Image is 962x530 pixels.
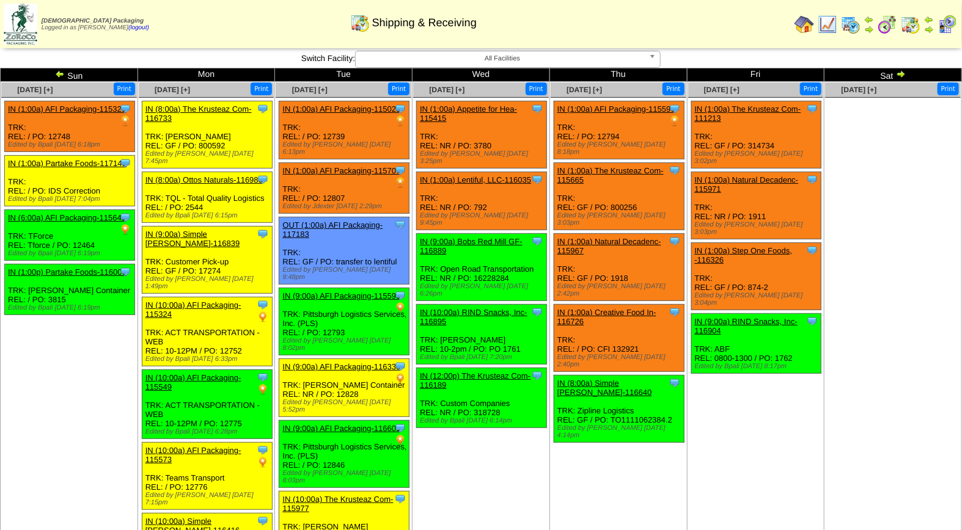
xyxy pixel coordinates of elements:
a: IN (9:00a) AFI Packaging-116338 [282,362,400,371]
div: Edited by Bpali [DATE] 7:20pm [420,354,546,361]
img: arrowleft.gif [864,15,874,24]
img: Tooltip [257,371,269,383]
a: IN (10:00a) AFI Packaging-115573 [145,446,241,464]
div: TRK: ACT TRANSPORTATION - WEB REL: 10-12PM / PO: 12775 [142,370,272,439]
a: IN (1:00a) AFI Packaging-115320 [8,104,126,114]
span: Logged in as [PERSON_NAME] [42,18,149,31]
div: TRK: REL: GF / PO: transfer to lentiful [279,217,409,285]
div: TRK: TForce REL: Tforce / PO: 12464 [5,210,135,261]
div: TRK: REL: NR / PO: 792 [417,172,547,230]
img: zoroco-logo-small.webp [4,4,37,45]
div: Edited by [PERSON_NAME] [DATE] 1:49pm [145,275,272,290]
button: Print [526,82,547,95]
div: Edited by Bpali [DATE] 6:33pm [145,355,272,363]
div: TRK: REL: NR / PO: 3780 [417,101,547,169]
img: line_graph.gif [818,15,837,34]
img: Tooltip [669,103,681,115]
div: Edited by [PERSON_NAME] [DATE] 8:03pm [282,470,409,484]
div: Edited by Bpali [DATE] 6:19pm [8,250,134,257]
img: PO [394,176,406,189]
td: Sat [824,68,962,82]
div: Edited by [PERSON_NAME] [DATE] 3:25pm [420,150,546,165]
div: Edited by [PERSON_NAME] [DATE] 6:26pm [420,283,546,297]
div: TRK: ABF REL: 0800-1300 / PO: 1762 [691,314,821,374]
img: arrowleft.gif [924,15,934,24]
img: Tooltip [806,173,818,186]
a: IN (10:00a) AFI Packaging-115324 [145,300,241,319]
div: Edited by Bpali [DATE] 6:19pm [8,304,134,311]
span: [DEMOGRAPHIC_DATA] Packaging [42,18,144,24]
a: IN (1:00a) AFI Packaging-115707 [282,166,400,175]
td: Mon [138,68,275,82]
a: IN (10:00a) AFI Packaging-115549 [145,373,241,391]
img: arrowleft.gif [55,69,65,79]
img: PO [669,115,681,127]
a: IN (1:00a) The Krusteaz Com-115665 [557,166,664,184]
img: PO [257,383,269,396]
a: IN (8:00a) Simple [PERSON_NAME]-116640 [557,379,652,397]
span: All Facilities [361,51,644,66]
a: IN (12:00p) The Krusteaz Com-116189 [420,371,531,390]
td: Tue [275,68,413,82]
img: Tooltip [669,235,681,247]
img: PO [119,223,131,236]
img: Tooltip [257,444,269,456]
img: Tooltip [119,211,131,223]
div: TRK: REL: / PO: CFI 132921 [554,305,684,372]
div: TRK: Pittsburgh Logistics Services, Inc. (PLS) REL: / PO: 12793 [279,288,409,355]
div: TRK: TQL - Total Quality Logistics REL: / PO: 2544 [142,172,272,223]
a: IN (1:00a) AFI Packaging-115596 [557,104,675,114]
img: Tooltip [531,306,543,318]
a: IN (10:00a) RIND Snacks, Inc-116895 [420,308,527,326]
a: IN (9:00a) RIND Snacks, Inc-116904 [695,317,798,335]
img: PO [257,311,269,323]
td: Thu [549,68,687,82]
div: TRK: REL: / PO: 12807 [279,163,409,214]
img: Tooltip [531,369,543,382]
a: [DATE] [+] [155,85,190,94]
img: Tooltip [669,164,681,176]
div: TRK: REL: / PO: 12748 [5,101,135,152]
a: IN (1:00a) Natural Decadenc-115967 [557,237,661,255]
img: Tooltip [394,422,406,434]
img: Tooltip [669,306,681,318]
img: PO [119,115,131,127]
a: IN (9:00a) Simple [PERSON_NAME]-116839 [145,230,240,248]
img: Tooltip [531,173,543,186]
img: Tooltip [806,244,818,256]
div: TRK: [PERSON_NAME] REL: GF / PO: 800592 [142,101,272,169]
img: calendarinout.gif [901,15,920,34]
div: Edited by [PERSON_NAME] [DATE] 4:14pm [557,424,684,439]
div: Edited by Bpali [DATE] 8:17pm [695,363,821,370]
img: PO [394,302,406,314]
img: calendarprod.gif [841,15,861,34]
a: [DATE] [+] [429,85,464,94]
img: PO [394,372,406,385]
a: [DATE] [+] [704,85,740,94]
img: Tooltip [119,103,131,115]
span: [DATE] [+] [292,85,328,94]
img: Tooltip [394,360,406,372]
img: Tooltip [669,377,681,389]
a: IN (8:00a) Ottos Naturals-116983 [145,175,263,184]
div: TRK: REL: / PO: IDS Correction [5,156,135,206]
td: Fri [687,68,824,82]
img: Tooltip [257,228,269,240]
a: IN (9:00a) AFI Packaging-116601 [282,424,400,433]
img: Tooltip [119,266,131,278]
img: Tooltip [531,103,543,115]
div: TRK: [PERSON_NAME] Container REL: / PO: 3815 [5,264,135,315]
img: Tooltip [257,103,269,115]
img: Tooltip [119,157,131,169]
div: TRK: [PERSON_NAME] REL: 10-2pm / PO: PO 1761 [417,305,547,365]
button: Print [663,82,684,95]
a: IN (1:00a) Partake Foods-117149 [8,159,127,168]
img: Tooltip [257,515,269,527]
div: TRK: REL: / PO: 12739 [279,101,409,159]
div: TRK: Customer Pick-up REL: GF / PO: 17274 [142,227,272,294]
img: Tooltip [394,493,406,505]
div: Edited by [PERSON_NAME] [DATE] 7:15pm [145,492,272,506]
img: calendarblend.gif [878,15,897,34]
